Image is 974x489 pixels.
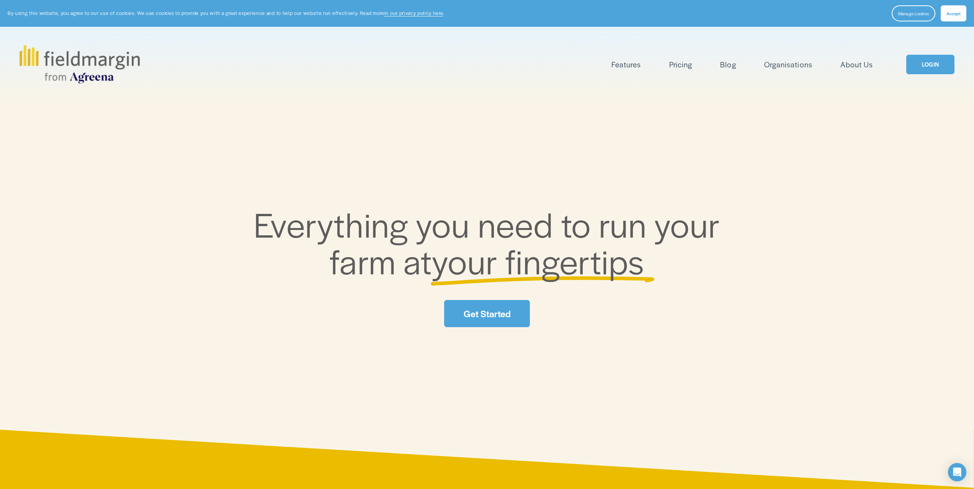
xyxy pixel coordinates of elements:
span: Everything you need to run your farm at [254,200,728,284]
span: Features [611,59,641,70]
a: LOGIN [906,55,954,74]
span: Manage cookies [898,10,929,16]
div: Open Intercom Messenger [948,463,966,481]
a: in our privacy policy here [384,10,443,16]
p: By using this website, you agree to our use of cookies. We use cookies to provide you with a grea... [8,10,445,17]
span: your fingertips [432,236,644,284]
button: Accept [941,5,966,21]
button: Manage cookies [892,5,935,21]
a: folder dropdown [611,58,641,71]
a: Pricing [669,58,692,71]
img: fieldmargin.com [20,45,140,83]
a: Get Started [444,300,530,327]
span: Accept [946,10,961,16]
a: Organisations [764,58,812,71]
a: Blog [720,58,736,71]
a: About Us [840,58,873,71]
